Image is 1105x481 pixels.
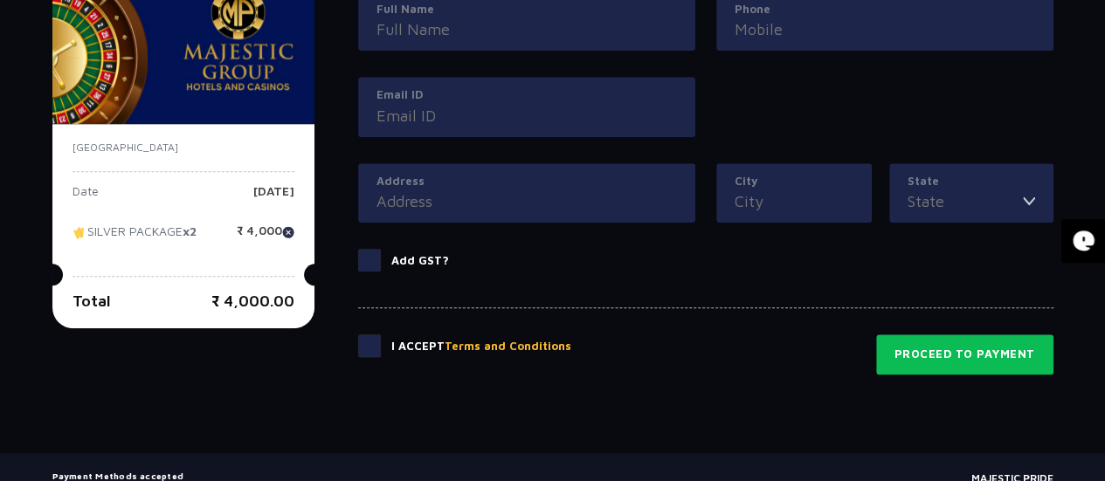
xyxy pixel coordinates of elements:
p: Add GST? [391,252,449,270]
input: Address [376,189,677,213]
p: Date [73,185,99,211]
img: tikcet [73,224,87,240]
label: Full Name [376,1,677,18]
label: State [908,173,1035,190]
p: I Accept [391,338,571,355]
label: Phone [735,1,1035,18]
input: Mobile [735,17,1035,41]
img: toggler icon [1023,189,1035,213]
p: ₹ 4,000 [237,224,294,251]
label: City [735,173,853,190]
input: State [908,189,1023,213]
button: Proceed to Payment [876,334,1053,374]
p: [GEOGRAPHIC_DATA] [73,140,294,155]
label: Address [376,173,677,190]
input: City [735,189,853,213]
input: Email ID [376,104,677,127]
p: ₹ 4,000.00 [211,289,294,313]
p: Total [73,289,111,313]
button: Terms and Conditions [445,338,571,355]
p: SILVER PACKAGE [73,224,197,251]
p: [DATE] [253,185,294,211]
input: Full Name [376,17,677,41]
h5: Payment Methods accepted [52,471,355,481]
strong: x2 [183,223,197,238]
label: Email ID [376,86,677,104]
